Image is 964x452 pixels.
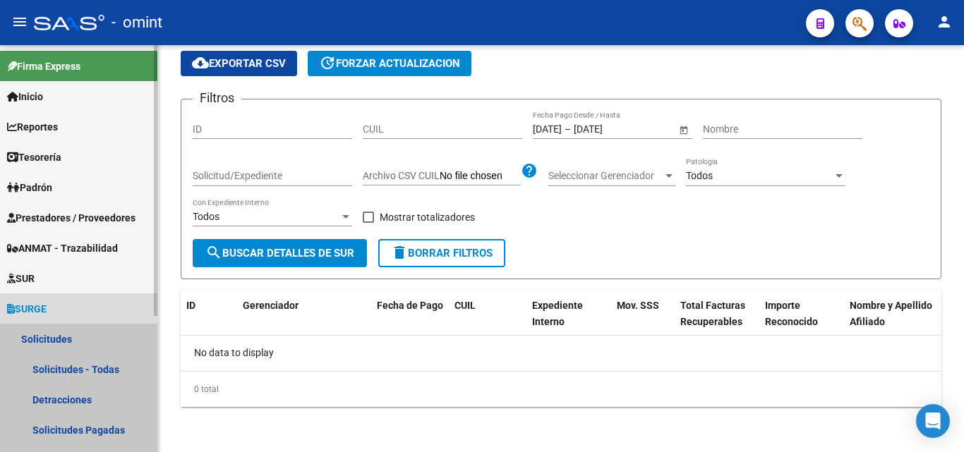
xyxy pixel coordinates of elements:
[7,89,43,104] span: Inicio
[532,300,583,327] span: Expediente Interno
[380,209,475,226] span: Mostrar totalizadores
[7,240,118,256] span: ANMAT - Trazabilidad
[181,291,237,337] datatable-header-cell: ID
[391,247,493,259] span: Borrar Filtros
[759,291,844,337] datatable-header-cell: Importe Reconocido
[533,123,562,135] input: Fecha inicio
[192,54,209,71] mat-icon: cloud_download
[186,300,195,311] span: ID
[574,123,643,135] input: Fecha fin
[548,170,663,182] span: Seleccionar Gerenciador
[193,211,219,222] span: Todos
[611,291,675,337] datatable-header-cell: Mov. SSS
[675,291,759,337] datatable-header-cell: Total Facturas Recuperables
[391,244,408,261] mat-icon: delete
[192,57,286,70] span: Exportar CSV
[371,291,449,337] datatable-header-cell: Fecha de Pago
[844,291,950,337] datatable-header-cell: Nombre y Apellido Afiliado
[319,57,460,70] span: Forzar actualizacion
[454,300,476,311] span: CUIL
[237,291,371,337] datatable-header-cell: Gerenciador
[686,170,713,181] span: Todos
[617,300,659,311] span: Mov. SSS
[7,210,135,226] span: Prestadores / Proveedores
[7,301,47,317] span: SURGE
[378,239,505,267] button: Borrar Filtros
[363,170,440,181] span: Archivo CSV CUIL
[936,13,953,30] mat-icon: person
[308,51,471,76] button: Forzar actualizacion
[7,180,52,195] span: Padrón
[319,54,336,71] mat-icon: update
[193,239,367,267] button: Buscar Detalles de Sur
[112,7,162,38] span: - omint
[11,13,28,30] mat-icon: menu
[765,300,818,327] span: Importe Reconocido
[181,372,941,407] div: 0 total
[193,88,241,108] h3: Filtros
[205,247,354,259] span: Buscar Detalles de Sur
[521,162,538,179] mat-icon: help
[7,59,80,74] span: Firma Express
[526,291,611,337] datatable-header-cell: Expediente Interno
[680,300,745,327] span: Total Facturas Recuperables
[205,244,222,261] mat-icon: search
[676,122,691,137] button: Open calendar
[181,51,297,76] button: Exportar CSV
[181,336,941,371] div: No data to display
[850,300,932,327] span: Nombre y Apellido Afiliado
[449,291,526,337] datatable-header-cell: CUIL
[7,271,35,286] span: SUR
[243,300,299,311] span: Gerenciador
[565,123,571,135] span: –
[377,300,443,311] span: Fecha de Pago
[916,404,950,438] div: Open Intercom Messenger
[7,149,61,165] span: Tesorería
[440,170,521,183] input: Archivo CSV CUIL
[7,119,58,135] span: Reportes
